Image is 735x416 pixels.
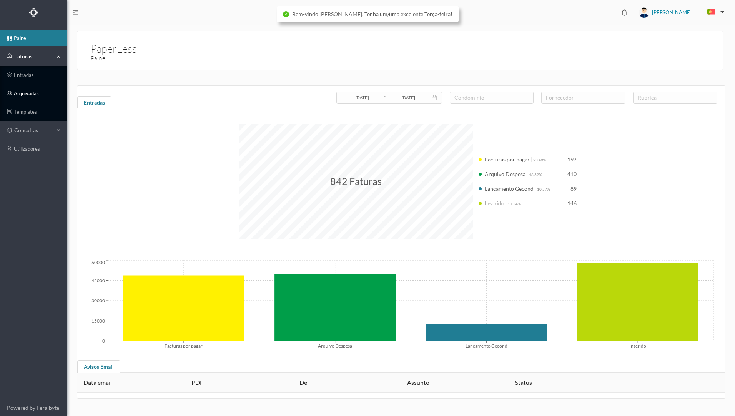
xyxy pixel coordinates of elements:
tspan: Inserido [629,343,646,348]
span: 89 [570,185,577,192]
span: 146 [567,200,577,206]
tspan: Facturas por pagar [165,343,203,348]
input: Data inicial [341,93,383,102]
span: 410 [567,171,577,177]
tspan: Lançamento Gecond [466,343,507,348]
span: Assunto [407,379,429,386]
input: Data final [387,93,429,102]
span: Inserido [485,200,504,206]
span: Lançamento Gecond [485,185,534,192]
span: 17.34% [508,201,521,206]
img: Logo [29,8,38,17]
span: Arquivo Despesa [485,171,525,177]
div: condomínio [454,94,526,102]
button: PT [701,6,727,18]
i: icon: calendar [432,95,437,100]
i: icon: bell [619,8,629,18]
div: rubrica [638,94,709,102]
div: Entradas [77,96,111,111]
tspan: 30000 [91,298,105,303]
span: PDF [191,379,203,386]
span: Facturas por pagar [485,156,530,163]
i: icon: menu-fold [73,10,78,15]
h3: Painel [91,53,404,63]
tspan: 0 [102,338,105,344]
div: fornecedor [546,94,617,102]
img: user_titan3.af2715ee.jpg [639,7,649,18]
div: Avisos Email [77,360,120,376]
tspan: Arquivo Despesa [318,343,352,348]
tspan: 15000 [91,318,105,324]
span: 842 Faturas [330,175,382,187]
tspan: 60000 [91,260,105,265]
i: icon: check-circle [283,11,289,17]
span: De [299,379,307,386]
h1: PaperLess [91,40,137,43]
span: Bem-vindo [PERSON_NAME]. Tenha um/uma excelente Terça-feira! [292,11,452,17]
span: 10.57% [537,187,550,191]
span: consultas [14,126,53,134]
span: 48.69% [529,172,542,177]
span: 23.40% [533,158,546,162]
tspan: 45000 [91,278,105,283]
span: Faturas [12,53,55,60]
span: 197 [567,156,577,163]
span: Status [515,379,532,386]
span: Data email [83,379,112,386]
